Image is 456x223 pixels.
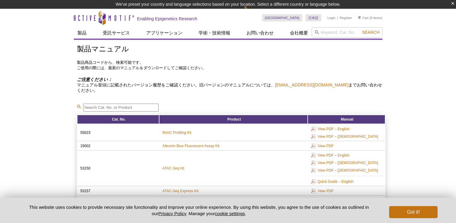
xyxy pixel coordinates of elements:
a: View PDF [311,188,334,194]
img: Your Cart [358,16,361,19]
a: View PDF – English [311,152,350,159]
a: 日本語 [305,14,321,21]
li: (0 items) [358,14,382,21]
img: Change Here [244,5,260,19]
a: Albumin Blue Fluorescent Assay Kit [162,143,219,149]
a: 会社概要 [286,27,312,39]
a: View PDF [311,143,334,149]
a: Cart [358,16,369,20]
a: Register [340,16,352,20]
a: お問い合わせ [243,27,277,39]
a: View PDF – [DEMOGRAPHIC_DATA] [311,133,378,140]
a: View PDF – [DEMOGRAPHIC_DATA] [311,160,378,166]
a: View PDF – [DEMOGRAPHIC_DATA] [311,167,378,174]
td: 53157 [77,187,159,196]
em: ご注意ください： [77,77,112,82]
a: [EMAIL_ADDRESS][DOMAIN_NAME] [275,82,349,88]
a: [GEOGRAPHIC_DATA] [262,14,303,21]
h2: Enabling Epigenetics Research [137,16,197,21]
th: Manual [308,115,385,124]
span: Search [362,30,379,35]
td: 15002 [77,142,159,150]
a: Privacy Policy [158,211,186,216]
td: 53154 [77,196,159,205]
a: View PDF [311,197,334,204]
a: View PDF – English [311,126,350,132]
td: 55023 [77,125,159,141]
h4: マニュアル冒頭に記載されたバージョン履歴をご確認ください。旧バージョンのマニュアルについては、 までお問い合わせください。 [77,77,385,93]
a: 学術・技術情報 [195,27,234,39]
a: ATAC-Seq Kit [162,166,184,171]
input: Keyword, Cat. No. [312,27,382,37]
button: cookie settings [215,211,245,216]
p: This website uses cookies to provide necessary site functionality and improve your online experie... [19,204,379,217]
th: Cat. No. [77,115,159,124]
button: Search [360,30,381,35]
a: Quick Guide – English [311,178,354,185]
button: Got it! [389,206,437,218]
h1: 製品マニュアル [77,45,385,54]
input: Search Cat. No. or Product [83,104,159,111]
a: アプリケーション [143,27,186,39]
a: 5hmC Profiling Kit [162,130,191,135]
a: Login [327,16,335,20]
td: 53150 [77,151,159,186]
a: 製品 [74,27,90,39]
p: 製品商品コードから、検索可能です。 ご使用の際には、最新のマニュアルをダウンロードしてご確認ください。 [77,60,385,71]
a: 受託サービス [99,27,134,39]
th: Product [159,115,307,124]
a: ATAC-Seq Express Kit [162,188,199,194]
